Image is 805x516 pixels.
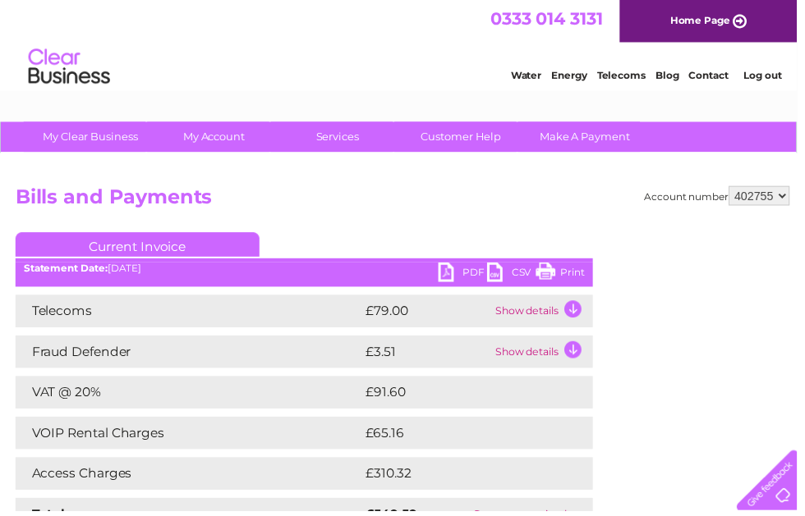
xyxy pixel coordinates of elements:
[492,265,541,289] a: CSV
[16,339,366,372] td: Fraud Defender
[16,380,366,413] td: VAT @ 20%
[495,8,609,29] a: 0333 014 3131
[541,265,591,289] a: Print
[24,264,108,276] b: Statement Date:
[16,462,366,495] td: Access Charges
[149,123,284,153] a: My Account
[366,462,568,495] td: £310.32
[751,70,789,82] a: Log out
[366,421,564,454] td: £65.16
[496,298,599,331] td: Show details
[24,123,159,153] a: My Clear Business
[366,380,565,413] td: £91.60
[516,70,547,82] a: Water
[696,70,736,82] a: Contact
[274,123,409,153] a: Services
[443,265,492,289] a: PDF
[16,298,366,331] td: Telecoms
[398,123,534,153] a: Customer Help
[603,70,652,82] a: Telecoms
[28,43,112,93] img: logo.png
[366,298,496,331] td: £79.00
[662,70,686,82] a: Blog
[16,235,262,259] a: Current Invoice
[16,9,792,80] div: Clear Business is a trading name of Verastar Limited (registered in [GEOGRAPHIC_DATA] No. 3667643...
[16,188,798,219] h2: Bills and Payments
[651,188,798,208] div: Account number
[523,123,659,153] a: Make A Payment
[557,70,593,82] a: Energy
[16,265,599,276] div: [DATE]
[366,339,496,372] td: £3.51
[496,339,599,372] td: Show details
[16,421,366,454] td: VOIP Rental Charges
